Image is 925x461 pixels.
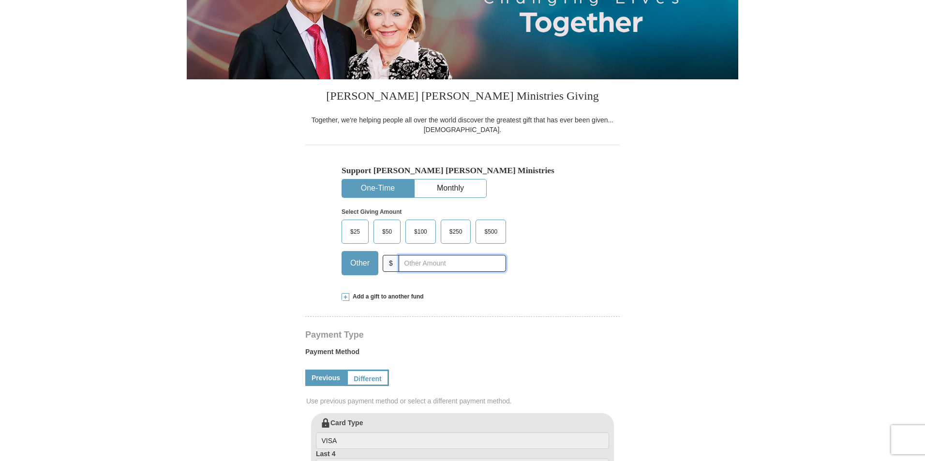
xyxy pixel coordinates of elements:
span: $250 [445,224,467,239]
span: Add a gift to another fund [349,293,424,301]
span: Use previous payment method or select a different payment method. [306,396,621,406]
span: $500 [479,224,502,239]
div: Together, we're helping people all over the world discover the greatest gift that has ever been g... [305,115,620,134]
button: One-Time [342,179,414,197]
h5: Support [PERSON_NAME] [PERSON_NAME] Ministries [342,165,583,176]
label: Card Type [316,418,609,449]
button: Monthly [415,179,486,197]
label: Payment Method [305,347,620,361]
h4: Payment Type [305,331,620,339]
h3: [PERSON_NAME] [PERSON_NAME] Ministries Giving [305,79,620,115]
input: Card Type [316,432,609,449]
strong: Select Giving Amount [342,208,402,215]
span: $50 [377,224,397,239]
span: $ [383,255,399,272]
span: Other [345,256,374,270]
span: $100 [409,224,432,239]
span: $25 [345,224,365,239]
a: Different [346,370,389,386]
a: Previous [305,370,346,386]
input: Other Amount [399,255,506,272]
